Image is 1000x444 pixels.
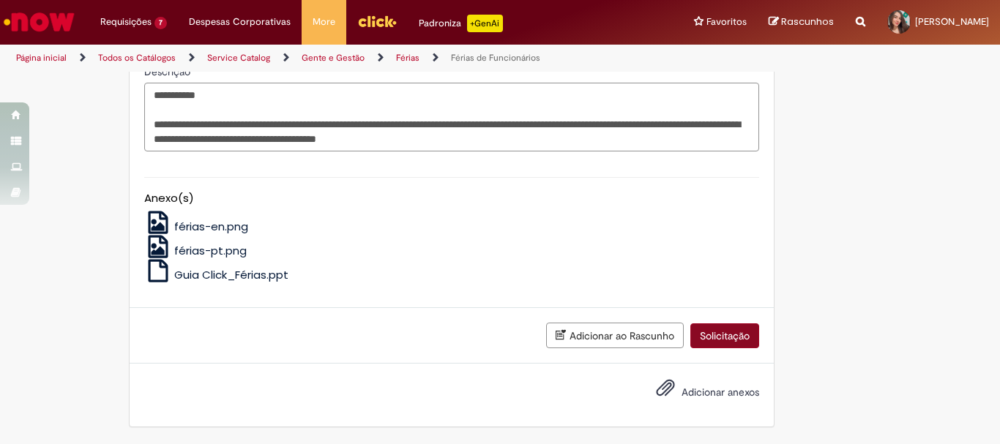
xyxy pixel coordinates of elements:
[467,15,503,32] p: +GenAi
[144,219,249,234] a: férias-en.png
[144,65,193,78] span: Descrição
[357,10,397,32] img: click_logo_yellow_360x200.png
[451,52,540,64] a: Férias de Funcionários
[207,52,270,64] a: Service Catalog
[11,45,656,72] ul: Trilhas de página
[174,219,248,234] span: férias-en.png
[144,243,247,258] a: férias-pt.png
[144,83,759,151] textarea: Descrição
[652,375,679,408] button: Adicionar anexos
[396,52,419,64] a: Férias
[98,52,176,64] a: Todos os Catálogos
[16,52,67,64] a: Página inicial
[144,267,289,282] a: Guia Click_Férias.ppt
[769,15,834,29] a: Rascunhos
[546,323,684,348] button: Adicionar ao Rascunho
[682,385,759,399] span: Adicionar anexos
[100,15,152,29] span: Requisições
[1,7,77,37] img: ServiceNow
[154,17,167,29] span: 7
[690,323,759,348] button: Solicitação
[174,243,247,258] span: férias-pt.png
[189,15,291,29] span: Despesas Corporativas
[144,192,759,205] h5: Anexo(s)
[706,15,747,29] span: Favoritos
[313,15,335,29] span: More
[419,15,503,32] div: Padroniza
[915,15,989,28] span: [PERSON_NAME]
[302,52,365,64] a: Gente e Gestão
[781,15,834,29] span: Rascunhos
[174,267,288,282] span: Guia Click_Férias.ppt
